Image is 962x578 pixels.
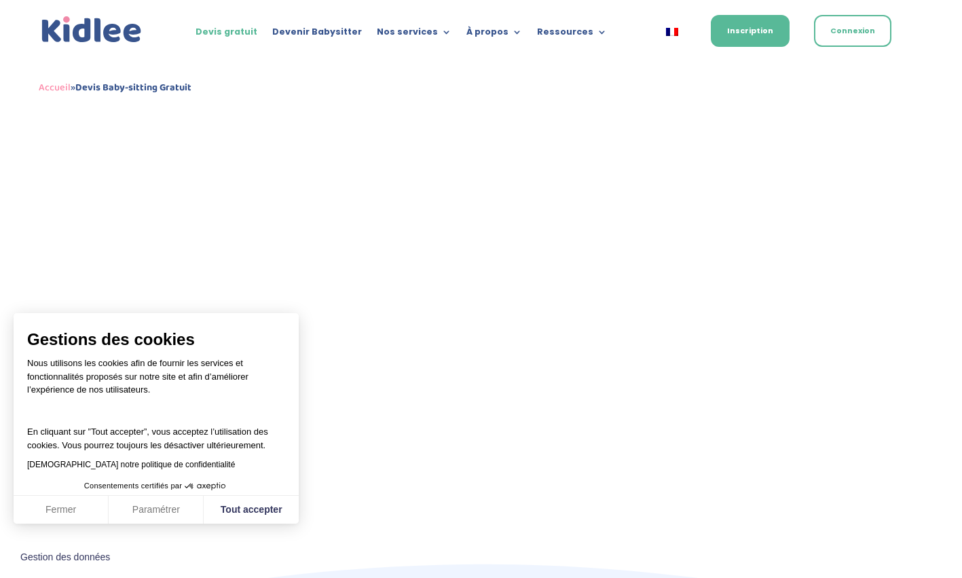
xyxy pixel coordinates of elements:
button: Fermer [14,496,109,524]
span: » [39,79,191,96]
a: Devis gratuit [196,27,257,42]
p: En cliquant sur ”Tout accepter”, vous acceptez l’utilisation des cookies. Vous pourrez toujours l... [27,412,285,452]
svg: Axeptio [185,466,225,507]
a: Connexion [814,15,891,47]
button: Consentements certifiés par [77,477,235,495]
span: Consentements certifiés par [84,482,182,490]
a: Devenir Babysitter [272,27,362,42]
button: Tout accepter [204,496,299,524]
a: Ressources [537,27,607,42]
a: À propos [466,27,522,42]
img: Français [666,28,678,36]
button: Fermer le widget sans consentement [12,543,118,572]
img: logo_kidlee_bleu [39,14,145,46]
strong: Devis Baby-sitting Gratuit [75,79,191,96]
a: Accueil [39,79,71,96]
a: Nos services [377,27,451,42]
a: Inscription [711,15,790,47]
span: Gestion des données [20,552,110,564]
button: Paramétrer [109,496,204,524]
a: Kidlee Logo [39,14,145,46]
iframe: Simulation [115,88,794,503]
a: [DEMOGRAPHIC_DATA] notre politique de confidentialité [27,460,235,469]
